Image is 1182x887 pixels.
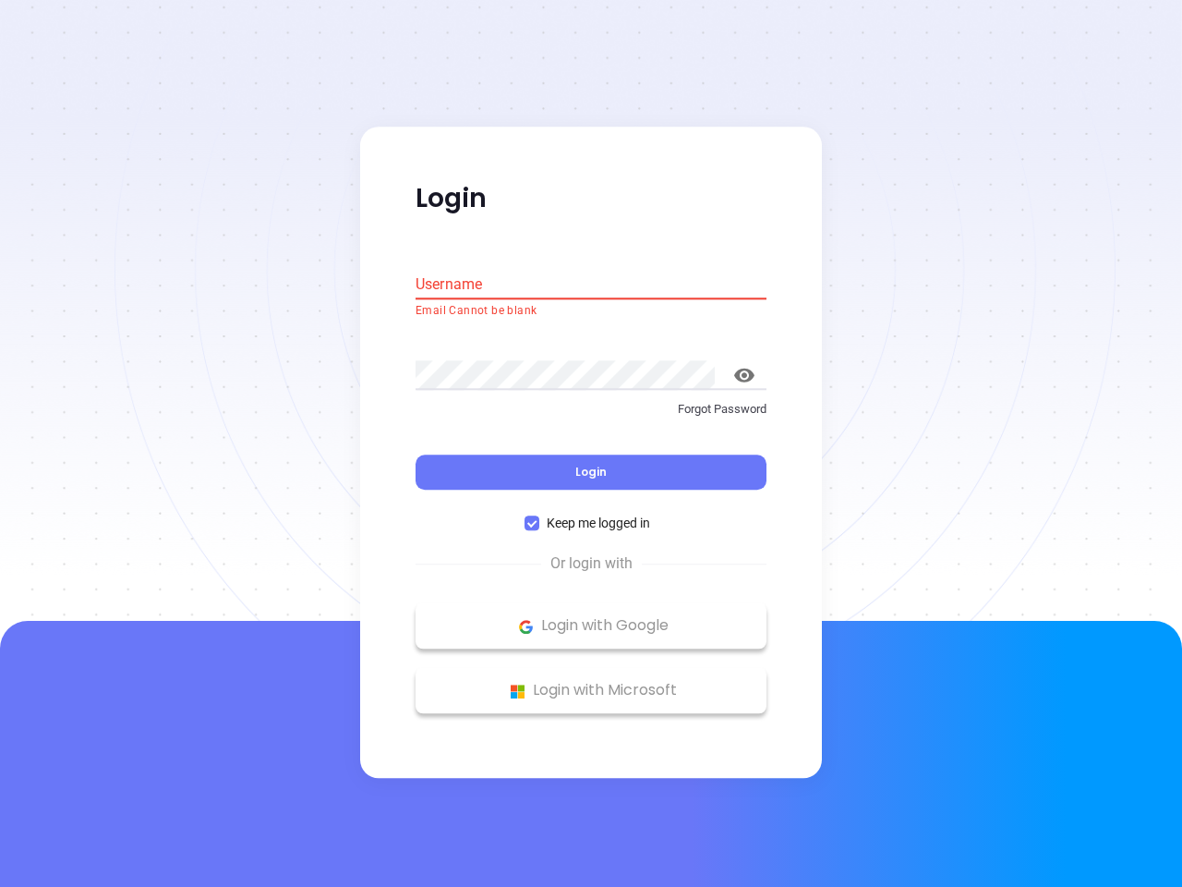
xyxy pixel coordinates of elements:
button: Microsoft Logo Login with Microsoft [416,668,766,714]
a: Forgot Password [416,400,766,433]
button: Google Logo Login with Google [416,603,766,650]
p: Email Cannot be blank [416,302,766,321]
p: Login [416,182,766,215]
button: Login [416,456,766,491]
img: Google Logo [514,615,537,638]
p: Login with Microsoft [425,677,757,705]
button: toggle password visibility [722,353,766,397]
span: Keep me logged in [539,514,657,534]
p: Forgot Password [416,400,766,419]
span: Login [575,465,607,480]
p: Login with Google [425,613,757,640]
span: Or login with [541,553,642,576]
img: Microsoft Logo [506,680,529,703]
